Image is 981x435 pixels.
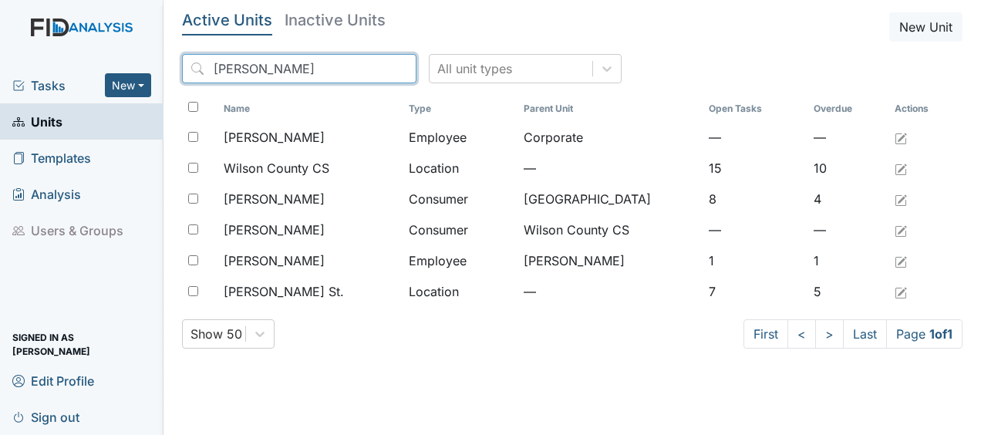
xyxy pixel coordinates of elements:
td: 10 [807,153,889,184]
td: — [807,122,889,153]
td: 1 [807,245,889,276]
td: Consumer [403,184,517,214]
span: Sign out [12,405,79,429]
td: — [807,214,889,245]
a: Edit [895,251,907,270]
span: Templates [12,146,91,170]
span: Signed in as [PERSON_NAME] [12,332,151,356]
th: Toggle SortBy [517,96,703,122]
span: Wilson County CS [224,159,329,177]
td: 1 [703,245,807,276]
span: [PERSON_NAME] [224,128,325,147]
td: 4 [807,184,889,214]
a: Edit [895,128,907,147]
td: — [703,214,807,245]
td: Location [403,153,517,184]
th: Toggle SortBy [807,96,889,122]
th: Toggle SortBy [403,96,517,122]
td: Location [403,276,517,307]
a: Edit [895,221,907,239]
td: 5 [807,276,889,307]
td: Corporate [517,122,703,153]
button: New Unit [889,12,962,42]
span: [PERSON_NAME] [224,221,325,239]
input: Search... [182,54,416,83]
nav: task-pagination [743,319,962,349]
td: Employee [403,245,517,276]
a: Tasks [12,76,105,95]
th: Toggle SortBy [217,96,403,122]
a: Edit [895,190,907,208]
span: Units [12,110,62,133]
td: [GEOGRAPHIC_DATA] [517,184,703,214]
a: < [787,319,816,349]
h5: Active Units [182,12,272,28]
th: Actions [888,96,962,122]
td: — [703,122,807,153]
div: Show 50 [190,325,242,343]
th: Toggle SortBy [703,96,807,122]
td: Wilson County CS [517,214,703,245]
span: [PERSON_NAME] St. [224,282,344,301]
td: Employee [403,122,517,153]
span: [PERSON_NAME] [224,190,325,208]
td: [PERSON_NAME] [517,245,703,276]
td: Consumer [403,214,517,245]
td: — [517,276,703,307]
span: [PERSON_NAME] [224,251,325,270]
a: First [743,319,788,349]
td: 7 [703,276,807,307]
td: 15 [703,153,807,184]
span: Edit Profile [12,369,94,393]
a: > [815,319,844,349]
h5: Inactive Units [285,12,386,28]
a: Last [843,319,887,349]
a: Edit [895,159,907,177]
td: — [517,153,703,184]
button: New [105,73,151,97]
strong: 1 of 1 [929,326,952,342]
span: Page [886,319,962,349]
a: Edit [895,282,907,301]
td: 8 [703,184,807,214]
div: All unit types [437,59,512,78]
input: Toggle All Rows Selected [188,102,198,112]
span: Analysis [12,182,81,206]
